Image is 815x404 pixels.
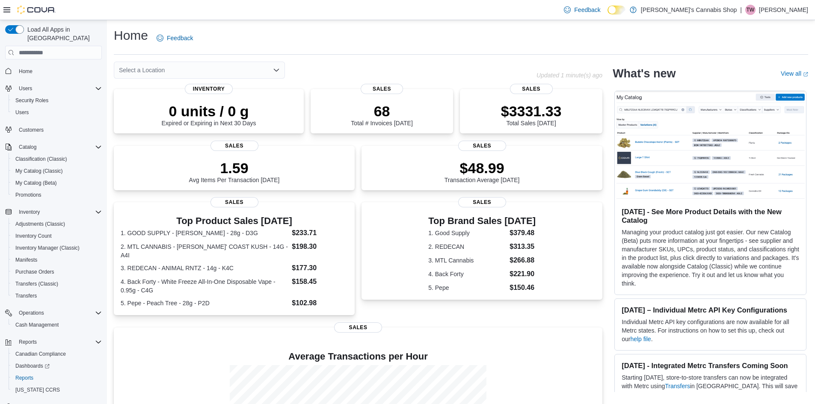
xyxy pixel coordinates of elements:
[12,243,83,253] a: Inventory Manager (Classic)
[2,83,105,94] button: Users
[622,318,799,343] p: Individual Metrc API key configurations are now available for all Metrc states. For instructions ...
[428,229,506,237] dt: 1. Good Supply
[9,372,105,384] button: Reports
[740,5,742,15] p: |
[121,264,288,272] dt: 3. REDECAN - ANIMAL RNTZ - 14g - K4C
[121,351,596,362] h4: Average Transactions per Hour
[9,242,105,254] button: Inventory Manager (Classic)
[12,219,68,229] a: Adjustments (Classic)
[9,165,105,177] button: My Catalog (Classic)
[12,361,53,371] a: Dashboards
[12,279,62,289] a: Transfers (Classic)
[351,103,412,127] div: Total # Invoices [DATE]
[292,277,348,287] dd: $158.45
[15,292,37,299] span: Transfers
[334,322,382,333] span: Sales
[9,153,105,165] button: Classification (Classic)
[2,141,105,153] button: Catalog
[121,229,288,237] dt: 1. GOOD SUPPLY - [PERSON_NAME] - 28g - D3G
[2,65,105,77] button: Home
[445,159,520,183] div: Transaction Average [DATE]
[167,34,193,42] span: Feedback
[19,310,44,316] span: Operations
[12,154,102,164] span: Classification (Classic)
[19,127,44,133] span: Customers
[510,255,536,265] dd: $266.88
[747,5,755,15] span: TW
[15,337,102,347] span: Reports
[24,25,102,42] span: Load All Apps in [GEOGRAPHIC_DATA]
[622,207,799,224] h3: [DATE] - See More Product Details with the New Catalog
[9,230,105,242] button: Inventory Count
[210,141,258,151] span: Sales
[9,348,105,360] button: Canadian Compliance
[12,255,102,265] span: Manifests
[15,308,47,318] button: Operations
[12,291,102,301] span: Transfers
[12,95,52,106] a: Security Roles
[510,242,536,252] dd: $313.35
[12,154,71,164] a: Classification (Classic)
[121,299,288,307] dt: 5. Pepe - Peach Tree - 28g - P2D
[19,68,33,75] span: Home
[12,349,102,359] span: Canadian Compliance
[12,320,62,330] a: Cash Management
[622,306,799,314] h3: [DATE] – Individual Metrc API Key Configurations
[12,107,102,118] span: Users
[15,156,67,162] span: Classification (Classic)
[458,197,506,207] span: Sales
[15,375,33,381] span: Reports
[292,228,348,238] dd: $233.71
[361,84,403,94] span: Sales
[641,5,737,15] p: [PERSON_NAME]'s Cannabis Shop
[15,280,58,287] span: Transfers (Classic)
[12,385,63,395] a: [US_STATE] CCRS
[12,373,37,383] a: Reports
[15,363,50,369] span: Dashboards
[12,385,102,395] span: Washington CCRS
[12,291,40,301] a: Transfers
[15,321,59,328] span: Cash Management
[622,228,799,288] p: Managing your product catalog just got easier. Our new Catalog (Beta) puts more information at yo...
[15,245,80,251] span: Inventory Manager (Classic)
[19,144,36,150] span: Catalog
[189,159,280,177] p: 1.59
[12,267,102,277] span: Purchase Orders
[292,263,348,273] dd: $177.30
[2,124,105,136] button: Customers
[9,266,105,278] button: Purchase Orders
[15,351,66,357] span: Canadian Compliance
[9,384,105,396] button: [US_STATE] CCRS
[759,5,808,15] p: [PERSON_NAME]
[15,142,40,152] button: Catalog
[12,243,102,253] span: Inventory Manager (Classic)
[292,298,348,308] dd: $102.98
[15,125,47,135] a: Customers
[2,206,105,218] button: Inventory
[12,320,102,330] span: Cash Management
[15,109,29,116] span: Users
[630,336,651,342] a: help file
[458,141,506,151] span: Sales
[536,72,602,79] p: Updated 1 minute(s) ago
[12,95,102,106] span: Security Roles
[12,190,45,200] a: Promotions
[15,142,102,152] span: Catalog
[428,242,506,251] dt: 2. REDECAN
[9,319,105,331] button: Cash Management
[19,339,37,345] span: Reports
[12,178,102,188] span: My Catalog (Beta)
[9,254,105,266] button: Manifests
[15,83,102,94] span: Users
[510,283,536,293] dd: $150.46
[162,103,256,127] div: Expired or Expiring in Next 30 Days
[9,278,105,290] button: Transfers (Classic)
[19,209,40,215] span: Inventory
[608,6,625,15] input: Dark Mode
[665,383,690,389] a: Transfers
[121,242,288,260] dt: 2. MTL CANNABIS - [PERSON_NAME]' COAST KUSH - 14G - A4I
[162,103,256,120] p: 0 units / 0 g
[17,6,56,14] img: Cova
[12,279,102,289] span: Transfers (Classic)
